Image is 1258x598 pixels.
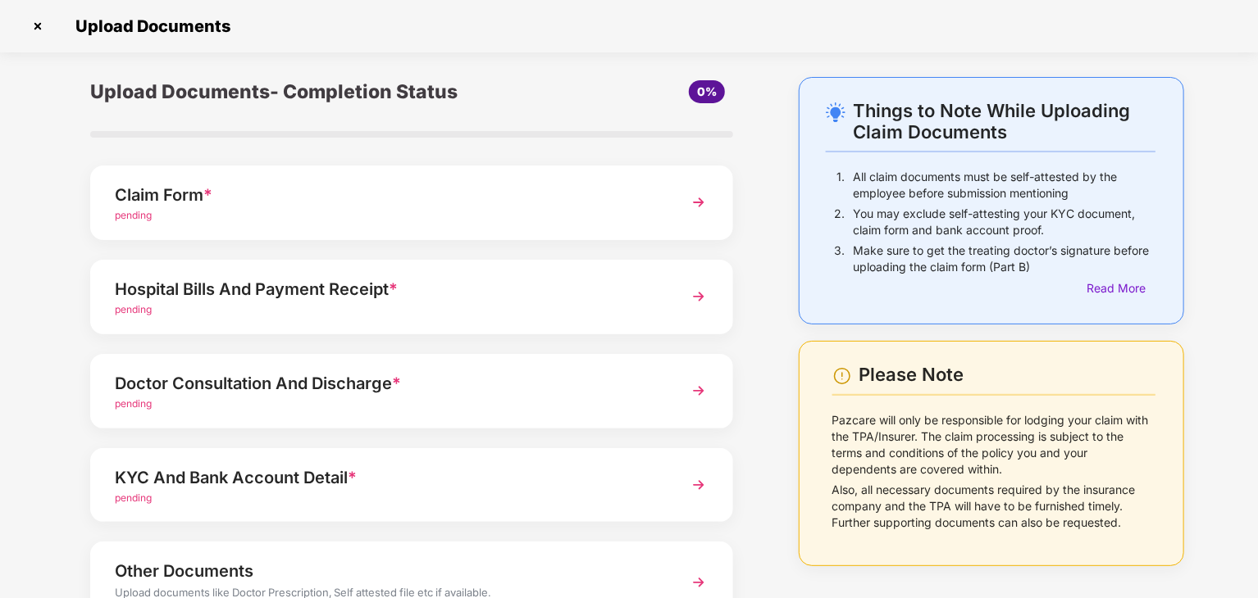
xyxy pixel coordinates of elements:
p: Also, all necessary documents required by the insurance company and the TPA will have to be furni... [832,482,1155,531]
p: All claim documents must be self-attested by the employee before submission mentioning [853,169,1155,202]
span: pending [115,209,152,221]
p: 1. [836,169,845,202]
div: Read More [1087,279,1155,297]
img: svg+xml;base64,PHN2ZyBpZD0iTmV4dCIgeG1sbnM9Imh0dHA6Ly93d3cudzMub3JnLzIwMDAvc3ZnIiB3aWR0aD0iMzYiIG... [684,568,713,597]
span: pending [115,303,152,315]
p: You may exclude self-attesting your KYC document, claim form and bank account proof. [853,206,1155,238]
div: Doctor Consultation And Discharge [115,370,659,396]
img: svg+xml;base64,PHN2ZyBpZD0iTmV4dCIgeG1sbnM9Imh0dHA6Ly93d3cudzMub3JnLzIwMDAvc3ZnIiB3aWR0aD0iMzYiIG... [684,282,713,311]
div: Claim Form [115,182,659,208]
span: pending [115,397,152,410]
span: Upload Documents [59,16,239,36]
div: Please Note [859,364,1155,386]
img: svg+xml;base64,PHN2ZyBpZD0iQ3Jvc3MtMzJ4MzIiIHhtbG5zPSJodHRwOi8vd3d3LnczLm9yZy8yMDAwL3N2ZyIgd2lkdG... [25,13,51,39]
span: 0% [697,84,717,98]
div: Other Documents [115,558,659,584]
p: 2. [834,206,845,238]
p: 3. [834,242,845,275]
img: svg+xml;base64,PHN2ZyBpZD0iTmV4dCIgeG1sbnM9Imh0dHA6Ly93d3cudzMub3JnLzIwMDAvc3ZnIiB3aWR0aD0iMzYiIG... [684,470,713,500]
p: Make sure to get the treating doctor’s signature before uploading the claim form (Part B) [853,242,1155,275]
img: svg+xml;base64,PHN2ZyBpZD0iTmV4dCIgeG1sbnM9Imh0dHA6Ly93d3cudzMub3JnLzIwMDAvc3ZnIiB3aWR0aD0iMzYiIG... [684,376,713,405]
img: svg+xml;base64,PHN2ZyB4bWxucz0iaHR0cDovL3d3dy53My5vcmcvMjAwMC9zdmciIHdpZHRoPSIyNC4wOTMiIGhlaWdodD... [826,102,846,122]
div: Upload Documents- Completion Status [90,77,518,106]
img: svg+xml;base64,PHN2ZyBpZD0iTmV4dCIgeG1sbnM9Imh0dHA6Ly93d3cudzMub3JnLzIwMDAvc3ZnIiB3aWR0aD0iMzYiIG... [684,188,713,217]
span: pending [115,492,152,504]
img: svg+xml;base64,PHN2ZyBpZD0iV2FybmluZ18tXzI0eDI0IiBkYXRhLW5hbWU9Ildhcm5pbmcgLSAyNHgyNCIgeG1sbnM9Im... [832,366,852,386]
div: Hospital Bills And Payment Receipt [115,276,659,302]
div: Things to Note While Uploading Claim Documents [853,100,1155,143]
p: Pazcare will only be responsible for lodging your claim with the TPA/Insurer. The claim processin... [832,412,1155,478]
div: KYC And Bank Account Detail [115,464,659,491]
